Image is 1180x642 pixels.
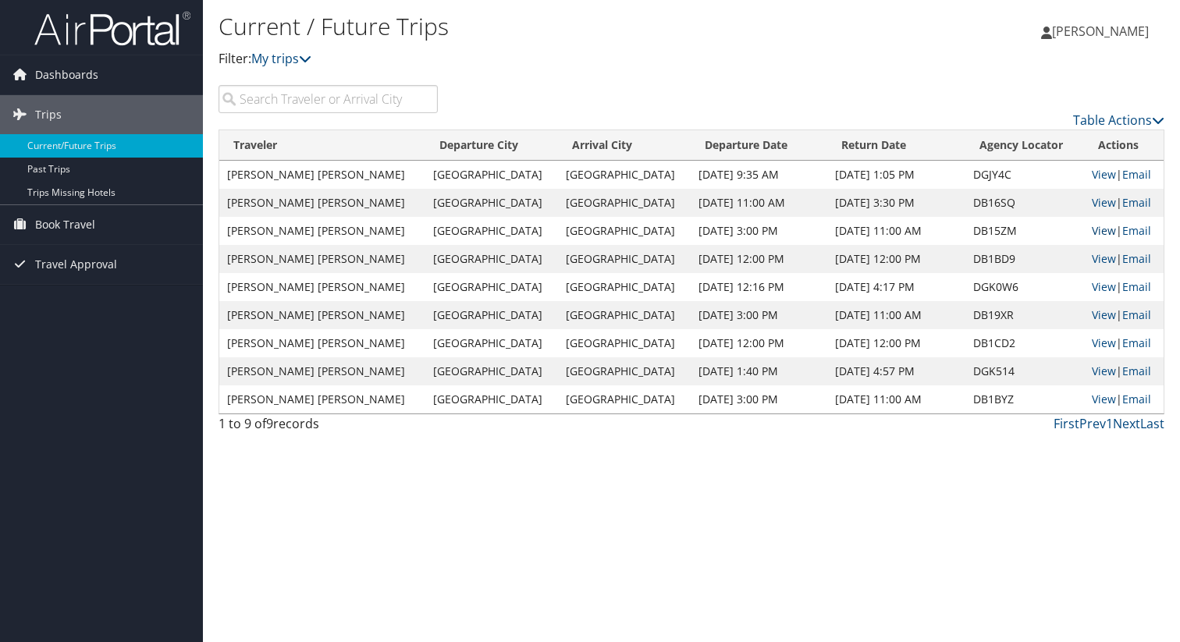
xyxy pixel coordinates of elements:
a: 1 [1106,415,1113,432]
p: Filter: [219,49,849,69]
a: Email [1122,223,1151,238]
td: [PERSON_NAME] [PERSON_NAME] [219,189,425,217]
a: [PERSON_NAME] [1041,8,1164,55]
span: Book Travel [35,205,95,244]
span: Dashboards [35,55,98,94]
th: Departure City: activate to sort column ascending [425,130,558,161]
span: Travel Approval [35,245,117,284]
a: First [1054,415,1079,432]
td: DB16SQ [965,189,1084,217]
td: | [1084,245,1164,273]
span: 9 [266,415,273,432]
td: DB1CD2 [965,329,1084,357]
td: | [1084,385,1164,413]
td: [DATE] 12:00 PM [691,329,827,357]
td: [DATE] 9:35 AM [691,161,827,189]
a: View [1092,392,1116,406]
a: View [1092,364,1116,378]
a: View [1092,223,1116,238]
a: Prev [1079,415,1106,432]
td: [PERSON_NAME] [PERSON_NAME] [219,385,425,413]
td: [GEOGRAPHIC_DATA] [558,385,691,413]
td: | [1084,189,1164,217]
td: [GEOGRAPHIC_DATA] [558,161,691,189]
td: [GEOGRAPHIC_DATA] [558,273,691,301]
td: | [1084,217,1164,245]
a: Next [1113,415,1140,432]
div: 1 to 9 of records [219,414,438,441]
td: [PERSON_NAME] [PERSON_NAME] [219,273,425,301]
a: View [1092,335,1116,350]
td: [DATE] 3:00 PM [691,301,827,329]
a: My trips [251,50,311,67]
a: Email [1122,364,1151,378]
a: Email [1122,307,1151,322]
input: Search Traveler or Arrival City [219,85,438,113]
a: View [1092,195,1116,210]
td: [DATE] 11:00 AM [827,301,965,329]
h1: Current / Future Trips [219,10,849,43]
a: Email [1122,195,1151,210]
td: DB1BYZ [965,385,1084,413]
th: Arrival City: activate to sort column ascending [558,130,691,161]
a: View [1092,279,1116,294]
th: Actions [1084,130,1164,161]
td: [DATE] 3:00 PM [691,385,827,413]
td: | [1084,357,1164,385]
a: Last [1140,415,1164,432]
td: DB1BD9 [965,245,1084,273]
td: [DATE] 12:16 PM [691,273,827,301]
td: [DATE] 3:30 PM [827,189,965,217]
td: [GEOGRAPHIC_DATA] [425,217,558,245]
td: [GEOGRAPHIC_DATA] [558,245,691,273]
td: [DATE] 12:00 PM [827,329,965,357]
td: DB15ZM [965,217,1084,245]
a: Email [1122,392,1151,406]
a: View [1092,307,1116,322]
td: [PERSON_NAME] [PERSON_NAME] [219,357,425,385]
td: [GEOGRAPHIC_DATA] [425,189,558,217]
span: [PERSON_NAME] [1052,23,1149,40]
td: [GEOGRAPHIC_DATA] [558,189,691,217]
a: View [1092,167,1116,182]
td: DGJY4C [965,161,1084,189]
td: [PERSON_NAME] [PERSON_NAME] [219,161,425,189]
td: | [1084,329,1164,357]
td: [DATE] 11:00 AM [691,189,827,217]
a: Table Actions [1073,112,1164,129]
a: Email [1122,335,1151,350]
td: [DATE] 3:00 PM [691,217,827,245]
td: [GEOGRAPHIC_DATA] [425,357,558,385]
span: Trips [35,95,62,134]
td: [DATE] 1:05 PM [827,161,965,189]
a: Email [1122,167,1151,182]
td: [GEOGRAPHIC_DATA] [425,245,558,273]
a: Email [1122,251,1151,266]
th: Traveler: activate to sort column ascending [219,130,425,161]
td: [DATE] 1:40 PM [691,357,827,385]
td: [GEOGRAPHIC_DATA] [425,329,558,357]
td: DGK0W6 [965,273,1084,301]
td: [DATE] 4:57 PM [827,357,965,385]
th: Return Date: activate to sort column ascending [827,130,965,161]
img: airportal-logo.png [34,10,190,47]
td: | [1084,161,1164,189]
td: [GEOGRAPHIC_DATA] [558,301,691,329]
td: [DATE] 11:00 AM [827,217,965,245]
td: [PERSON_NAME] [PERSON_NAME] [219,245,425,273]
td: [PERSON_NAME] [PERSON_NAME] [219,217,425,245]
th: Departure Date: activate to sort column descending [691,130,827,161]
td: [GEOGRAPHIC_DATA] [425,161,558,189]
td: [GEOGRAPHIC_DATA] [425,273,558,301]
td: [PERSON_NAME] [PERSON_NAME] [219,329,425,357]
td: DB19XR [965,301,1084,329]
td: [DATE] 11:00 AM [827,385,965,413]
td: | [1084,273,1164,301]
td: [DATE] 12:00 PM [827,245,965,273]
td: [GEOGRAPHIC_DATA] [558,217,691,245]
th: Agency Locator: activate to sort column ascending [965,130,1084,161]
a: View [1092,251,1116,266]
td: [GEOGRAPHIC_DATA] [558,329,691,357]
td: DGK514 [965,357,1084,385]
td: [GEOGRAPHIC_DATA] [425,301,558,329]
